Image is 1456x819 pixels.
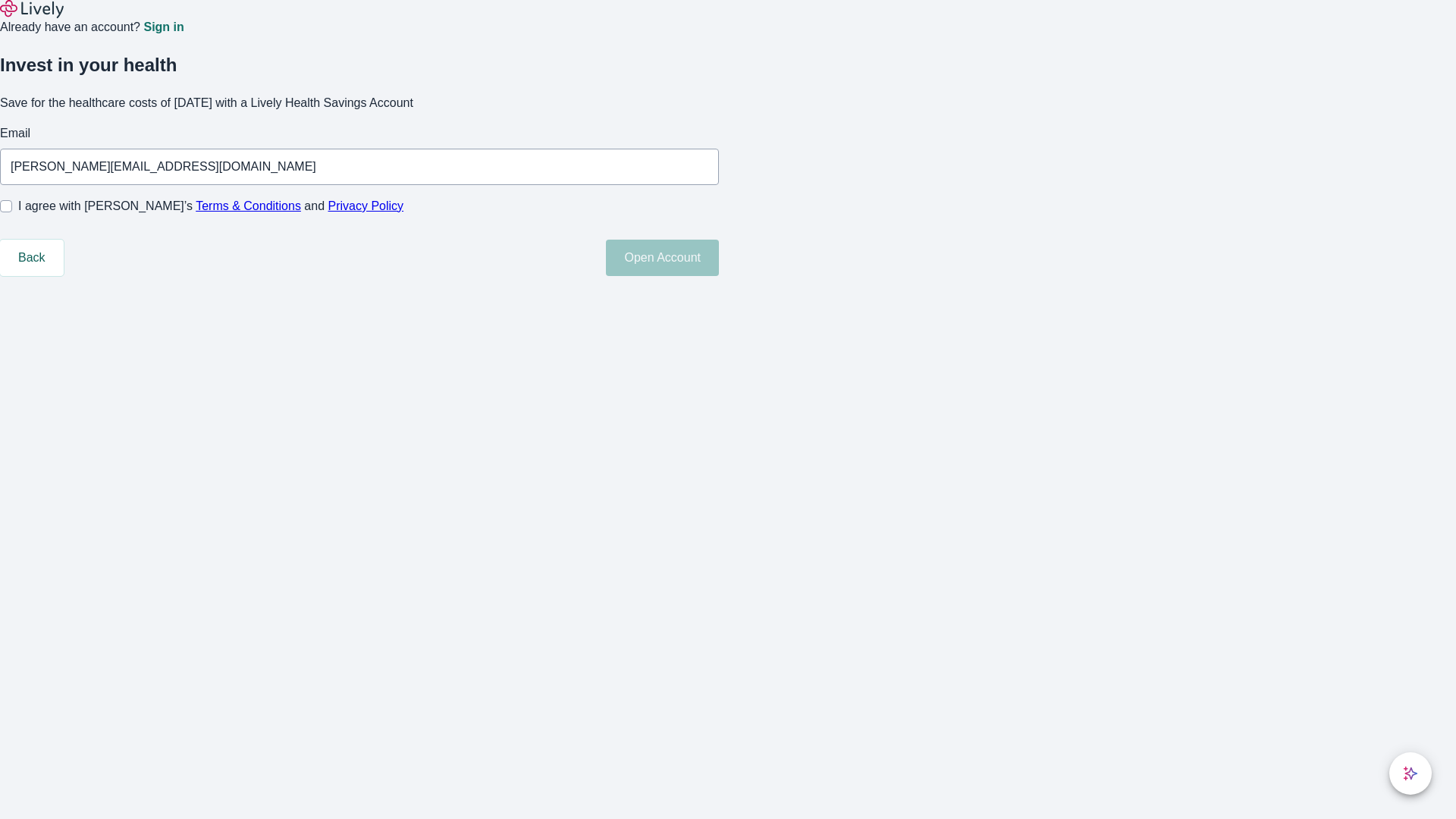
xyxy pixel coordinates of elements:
[1389,752,1432,795] button: chat
[18,197,403,215] span: I agree with [PERSON_NAME]’s and
[328,199,404,212] a: Privacy Policy
[1403,766,1418,781] svg: Lively AI Assistant
[143,21,184,33] a: Sign in
[196,199,301,212] a: Terms & Conditions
